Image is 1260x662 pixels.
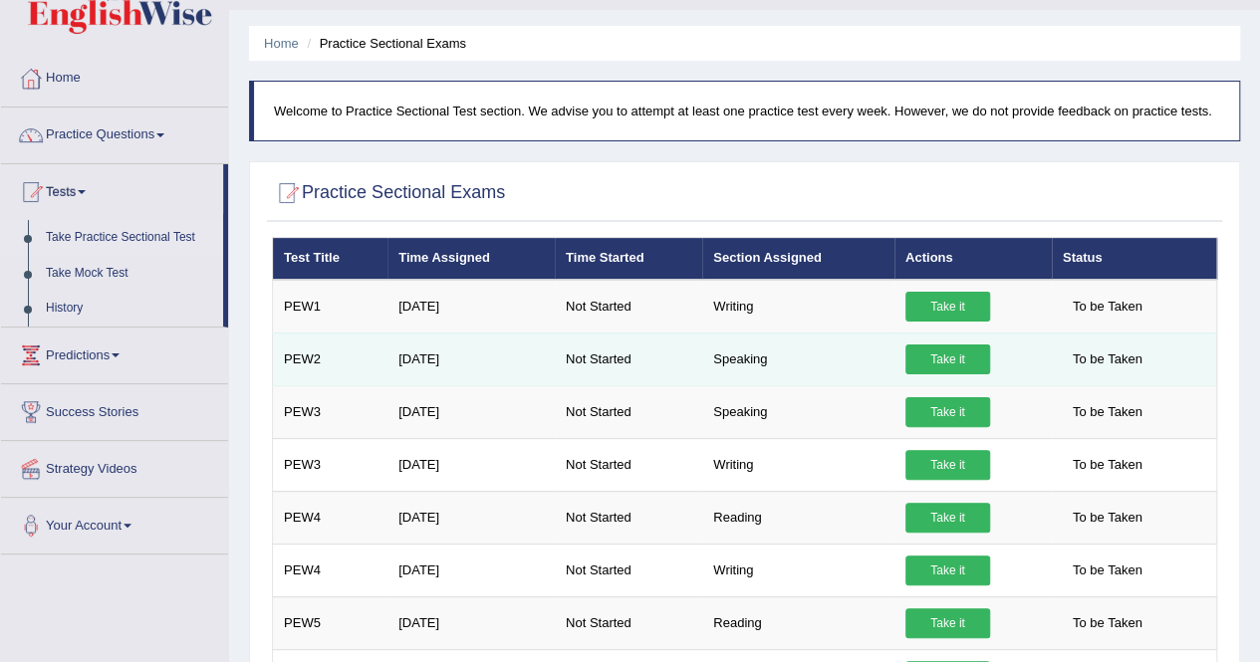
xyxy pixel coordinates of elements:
a: Home [264,36,299,51]
td: Writing [702,544,894,596]
th: Time Assigned [387,238,555,280]
a: Take it [905,608,990,638]
td: Not Started [555,332,702,385]
th: Actions [894,238,1052,280]
td: PEW4 [273,544,388,596]
a: Practice Questions [1,108,228,157]
td: Not Started [555,280,702,333]
th: Time Started [555,238,702,280]
a: Take it [905,555,990,585]
span: To be Taken [1063,292,1152,322]
td: [DATE] [387,491,555,544]
th: Section Assigned [702,238,894,280]
td: PEW1 [273,280,388,333]
td: Not Started [555,491,702,544]
td: Not Started [555,596,702,649]
td: PEW3 [273,438,388,491]
a: History [37,291,223,327]
li: Practice Sectional Exams [302,34,466,53]
span: To be Taken [1063,397,1152,427]
a: Take it [905,344,990,374]
a: Tests [1,164,223,214]
span: To be Taken [1063,608,1152,638]
td: Writing [702,438,894,491]
th: Status [1052,238,1217,280]
td: PEW5 [273,596,388,649]
h2: Practice Sectional Exams [272,178,505,208]
th: Test Title [273,238,388,280]
a: Take Practice Sectional Test [37,220,223,256]
td: [DATE] [387,280,555,333]
td: Not Started [555,385,702,438]
td: Speaking [702,332,894,385]
a: Take Mock Test [37,256,223,292]
a: Predictions [1,328,228,377]
td: PEW3 [273,385,388,438]
a: Take it [905,450,990,480]
td: Writing [702,280,894,333]
td: Reading [702,491,894,544]
p: Welcome to Practice Sectional Test section. We advise you to attempt at least one practice test e... [274,102,1219,120]
span: To be Taken [1063,450,1152,480]
a: Take it [905,503,990,533]
td: Not Started [555,544,702,596]
a: Take it [905,292,990,322]
td: PEW2 [273,332,388,385]
a: Your Account [1,498,228,548]
td: [DATE] [387,596,555,649]
td: Reading [702,596,894,649]
a: Take it [905,397,990,427]
a: Home [1,51,228,101]
span: To be Taken [1063,344,1152,374]
span: To be Taken [1063,555,1152,585]
a: Strategy Videos [1,441,228,491]
td: Speaking [702,385,894,438]
td: PEW4 [273,491,388,544]
td: [DATE] [387,438,555,491]
a: Success Stories [1,384,228,434]
td: Not Started [555,438,702,491]
td: [DATE] [387,332,555,385]
span: To be Taken [1063,503,1152,533]
td: [DATE] [387,544,555,596]
td: [DATE] [387,385,555,438]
